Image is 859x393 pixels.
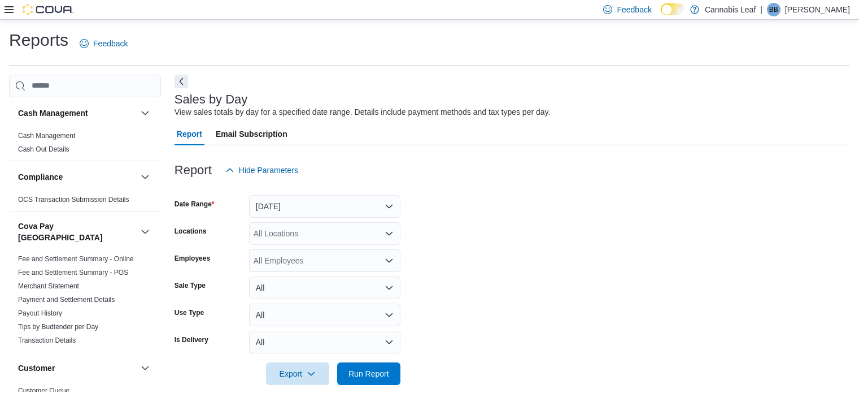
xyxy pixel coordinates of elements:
[9,129,161,161] div: Cash Management
[18,282,79,291] span: Merchant Statement
[175,335,208,344] label: Is Delivery
[9,252,161,352] div: Cova Pay [GEOGRAPHIC_DATA]
[138,361,152,375] button: Customer
[249,304,400,326] button: All
[18,254,134,264] span: Fee and Settlement Summary - Online
[249,277,400,299] button: All
[18,362,136,374] button: Customer
[18,309,62,318] span: Payout History
[18,107,88,119] h3: Cash Management
[705,3,756,16] p: Cannabis Leaf
[273,362,322,385] span: Export
[23,4,73,15] img: Cova
[18,171,63,183] h3: Compliance
[661,3,684,15] input: Dark Mode
[337,362,400,385] button: Run Report
[175,254,210,263] label: Employees
[18,296,115,304] a: Payment and Settlement Details
[18,269,128,277] a: Fee and Settlement Summary - POS
[239,165,298,176] span: Hide Parameters
[75,32,132,55] a: Feedback
[18,362,55,374] h3: Customer
[18,171,136,183] button: Compliance
[760,3,762,16] p: |
[18,336,76,344] a: Transaction Details
[9,193,161,211] div: Compliance
[175,75,188,88] button: Next
[385,256,394,265] button: Open list of options
[18,309,62,317] a: Payout History
[93,38,128,49] span: Feedback
[18,107,136,119] button: Cash Management
[18,322,98,331] span: Tips by Budtender per Day
[348,368,389,379] span: Run Report
[617,4,651,15] span: Feedback
[18,132,75,140] a: Cash Management
[249,195,400,218] button: [DATE]
[175,93,248,106] h3: Sales by Day
[9,29,68,51] h1: Reports
[18,323,98,331] a: Tips by Budtender per Day
[18,295,115,304] span: Payment and Settlement Details
[385,229,394,238] button: Open list of options
[18,131,75,140] span: Cash Management
[266,362,329,385] button: Export
[18,196,129,204] a: OCS Transaction Submission Details
[18,145,69,154] span: Cash Out Details
[18,255,134,263] a: Fee and Settlement Summary - Online
[18,221,136,243] button: Cova Pay [GEOGRAPHIC_DATA]
[138,170,152,184] button: Compliance
[216,123,287,145] span: Email Subscription
[175,281,206,290] label: Sale Type
[18,268,128,277] span: Fee and Settlement Summary - POS
[221,159,303,182] button: Hide Parameters
[175,106,551,118] div: View sales totals by day for a specified date range. Details include payment methods and tax type...
[175,227,207,236] label: Locations
[138,225,152,239] button: Cova Pay [GEOGRAPHIC_DATA]
[18,336,76,345] span: Transaction Details
[175,163,212,177] h3: Report
[18,145,69,153] a: Cash Out Details
[18,282,79,290] a: Merchant Statement
[175,308,204,317] label: Use Type
[785,3,850,16] p: [PERSON_NAME]
[175,200,215,209] label: Date Range
[249,331,400,353] button: All
[18,195,129,204] span: OCS Transaction Submission Details
[769,3,778,16] span: BB
[138,106,152,120] button: Cash Management
[177,123,202,145] span: Report
[767,3,780,16] div: Bobby Bassi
